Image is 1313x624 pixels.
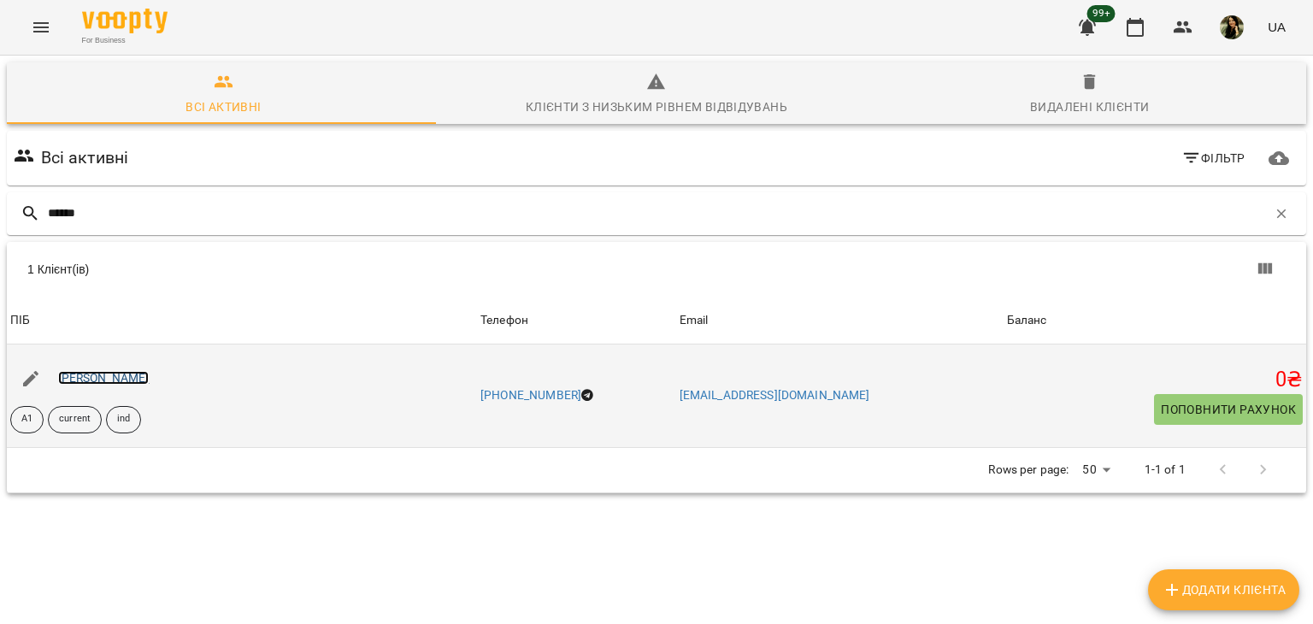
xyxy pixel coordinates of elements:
[1245,249,1286,290] button: Вигляд колонок
[480,310,528,331] div: Sort
[1007,367,1303,393] h5: 0 ₴
[1075,457,1116,482] div: 50
[58,371,150,385] a: [PERSON_NAME]
[48,406,102,433] div: current
[480,310,528,331] div: Телефон
[1087,5,1116,22] span: 99+
[59,412,91,427] p: current
[82,9,168,33] img: Voopty Logo
[1261,11,1292,43] button: UA
[680,310,709,331] div: Email
[680,388,870,402] a: [EMAIL_ADDRESS][DOMAIN_NAME]
[680,310,1000,331] span: Email
[480,388,581,402] a: [PHONE_NUMBER]
[1175,143,1252,174] button: Фільтр
[27,261,667,278] div: 1 Клієнт(ів)
[1161,399,1296,420] span: Поповнити рахунок
[185,97,261,117] div: Всі активні
[117,412,130,427] p: ind
[10,310,30,331] div: ПІБ
[1162,580,1286,600] span: Додати клієнта
[10,406,44,433] div: А1
[480,310,672,331] span: Телефон
[21,7,62,48] button: Menu
[1145,462,1186,479] p: 1-1 of 1
[7,242,1306,297] div: Table Toolbar
[1007,310,1303,331] span: Баланс
[1030,97,1149,117] div: Видалені клієнти
[526,97,787,117] div: Клієнти з низьким рівнем відвідувань
[1268,18,1286,36] span: UA
[10,310,30,331] div: Sort
[1148,569,1299,610] button: Додати клієнта
[1007,310,1047,331] div: Sort
[106,406,141,433] div: ind
[41,144,129,171] h6: Всі активні
[82,35,168,46] span: For Business
[21,412,32,427] p: А1
[988,462,1069,479] p: Rows per page:
[1007,310,1047,331] div: Баланс
[680,310,709,331] div: Sort
[1220,15,1244,39] img: 5ccaf96a72ceb4fb7565109469418b56.jpg
[10,310,474,331] span: ПІБ
[1154,394,1303,425] button: Поповнити рахунок
[1181,148,1245,168] span: Фільтр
